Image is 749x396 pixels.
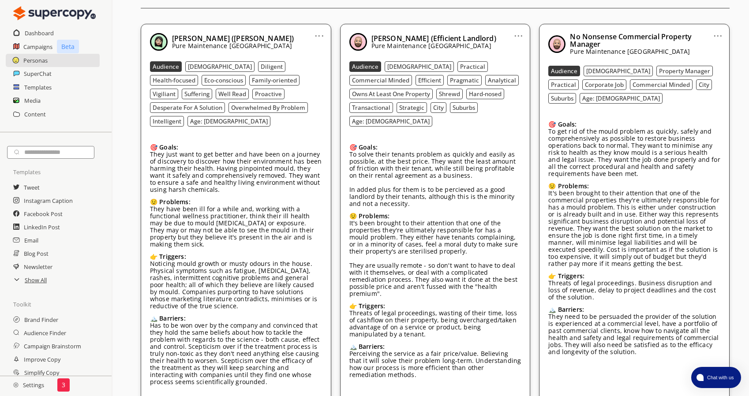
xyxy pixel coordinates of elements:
button: Pragmatic [447,75,482,86]
b: Hard-nosed [469,90,502,98]
button: City [696,79,712,90]
p: Beta [57,40,79,53]
a: Personas [23,54,48,67]
a: Content [24,108,46,121]
b: Corporate Job [585,81,624,89]
p: It's been brought to their attention that one of the properties they're ultimately responsible fo... [349,220,521,297]
b: Property Manager [659,67,710,75]
h2: Campaign Brainstorm [24,340,81,353]
b: Health-focused [153,76,195,84]
button: Audience [548,66,580,76]
p: They just want to get better and have been on a journey of discovery to discover how their enviro... [150,151,322,193]
b: Triggers: [558,272,584,280]
button: Suburbs [450,102,478,113]
b: [PERSON_NAME] ([PERSON_NAME]) [172,34,294,43]
b: Age: [DEMOGRAPHIC_DATA] [582,94,660,102]
b: Vigiliant [153,90,176,98]
a: Instagram Caption [24,194,73,207]
b: Problems: [558,182,589,190]
button: City [431,102,446,113]
button: Suburbs [548,93,576,104]
a: Simplify Copy [24,366,59,379]
p: Pure Maintenance [GEOGRAPHIC_DATA] [172,42,294,49]
p: Threats of legal proceedings, wasting of their time, loss of cashflow on their property, being ov... [349,310,521,338]
div: 👉 [349,303,521,310]
p: Pure Maintenance [GEOGRAPHIC_DATA] [570,48,720,55]
b: Triggers: [359,302,385,310]
p: They have been ill for a while and, working with a functional wellness practitioner, think their ... [150,205,322,248]
div: 🏔️ [349,343,521,350]
h2: SuperChat [24,67,52,80]
div: 🎯 [349,144,521,151]
b: Proactive [255,90,282,98]
b: Audience [352,63,378,71]
b: Eco-conscious [204,76,243,84]
b: Owns At Least One Property [352,90,430,98]
button: Transactional [349,102,393,113]
button: Owns At Least One Property [349,89,433,99]
b: Barriers: [558,305,584,314]
b: Suburbs [453,104,475,112]
a: Campaigns [23,40,52,53]
button: Property Manager [656,66,713,76]
b: Commercial Minded [352,76,409,84]
a: Brand Finder [24,313,58,326]
b: Barriers: [159,314,185,322]
div: 🏔️ [150,315,322,322]
div: 😟 [349,213,521,220]
button: Well Read [216,89,249,99]
b: Problems: [159,198,190,206]
button: Age: [DEMOGRAPHIC_DATA] [187,116,270,127]
button: Corporate Job [582,79,626,90]
p: Pure Maintenance [GEOGRAPHIC_DATA] [371,42,496,49]
b: Triggers: [159,252,186,261]
p: It's been brought to their attention that one of the commercial properties they're ultimately res... [548,190,720,267]
b: Suburbs [551,94,573,102]
button: Analytical [485,75,519,86]
button: Health-focused [150,75,198,86]
b: Analytical [488,76,516,84]
a: LinkedIn Post [24,220,60,234]
button: Vigiliant [150,89,178,99]
button: Practical [548,79,579,90]
b: Pragmatic [450,76,479,84]
button: Diligent [258,61,285,72]
b: [DEMOGRAPHIC_DATA] [586,67,650,75]
div: 👉 [548,273,720,280]
b: [DEMOGRAPHIC_DATA] [387,63,451,71]
button: Commercial Minded [349,75,412,86]
button: Commercial Minded [630,79,693,90]
p: To get rid of the mould problem as quickly, safely and comprehensively as possible to restore bus... [548,128,720,177]
a: ... [713,29,723,36]
div: 🎯 [150,144,322,151]
a: Audience Finder [24,326,66,340]
img: Close [13,4,96,22]
b: Overwhelmed By Problem [231,104,305,112]
p: Perceiving the service as a fair price/value. Believing that it will solve their problem long-ter... [349,350,521,378]
b: Goals: [359,143,378,151]
a: Dashboard [25,26,54,40]
div: 👉 [150,253,322,260]
h2: Media [24,94,41,107]
a: Newsletter [24,260,52,273]
b: Shrewd [439,90,460,98]
b: [DEMOGRAPHIC_DATA] [188,63,252,71]
b: Suffering [184,90,210,98]
button: Practical [457,61,488,72]
div: 🏔️ [548,306,720,313]
button: Hard-nosed [466,89,504,99]
button: Family-oriented [249,75,300,86]
b: Diligent [261,63,283,71]
b: Strategic [399,104,424,112]
a: Email [24,234,38,247]
button: Strategic [397,102,427,113]
a: Templates [24,81,52,94]
b: Audience [153,63,179,71]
